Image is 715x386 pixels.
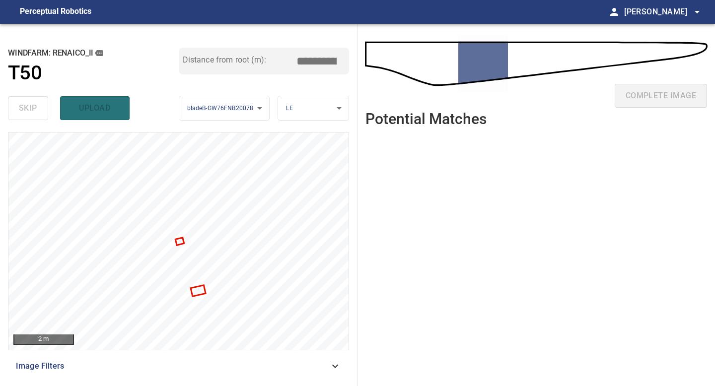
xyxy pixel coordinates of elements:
div: Image Filters [8,354,349,378]
span: arrow_drop_down [691,6,703,18]
span: LE [286,105,292,112]
label: Distance from root (m): [183,56,266,64]
button: copy message details [93,48,104,59]
h2: Potential Matches [365,111,487,127]
span: Image Filters [16,360,329,372]
div: bladeB-GW76FNB20078 [179,96,270,121]
div: LE [278,96,349,121]
span: [PERSON_NAME] [624,5,703,19]
h2: windfarm: Renaico_II [8,48,179,59]
figcaption: Perceptual Robotics [20,4,91,20]
button: [PERSON_NAME] [620,2,703,22]
h1: T50 [8,62,42,85]
span: bladeB-GW76FNB20078 [187,105,254,112]
span: person [608,6,620,18]
a: T50 [8,62,179,85]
